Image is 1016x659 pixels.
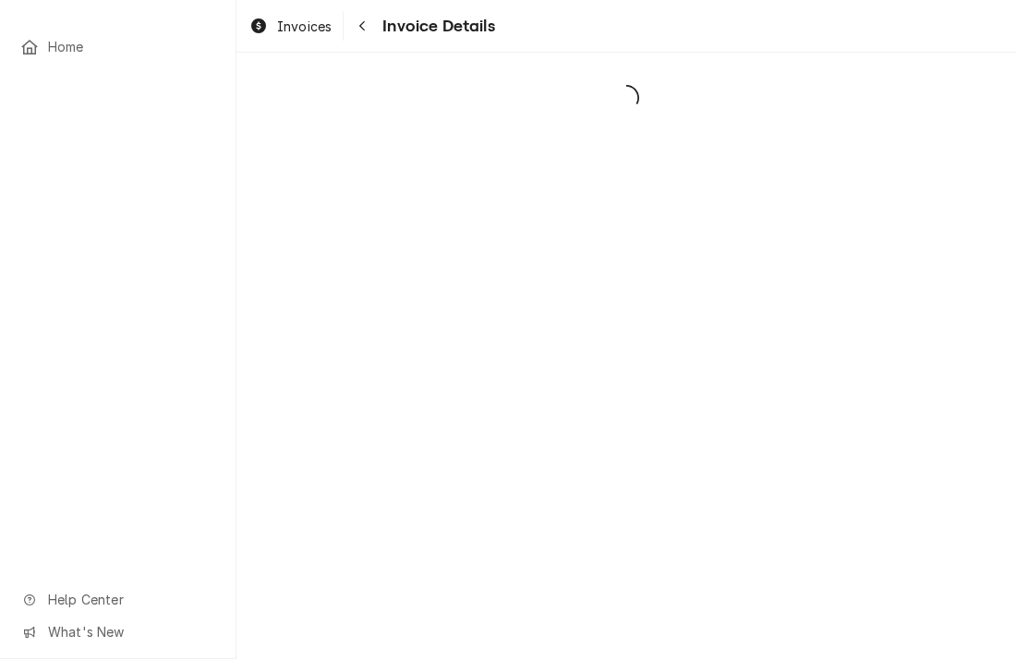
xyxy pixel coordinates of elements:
[277,17,332,36] span: Invoices
[48,590,213,609] span: Help Center
[236,78,1016,117] span: Loading...
[377,14,494,39] span: Invoice Details
[242,11,339,42] a: Invoices
[48,622,213,641] span: What's New
[11,31,224,62] a: Home
[11,584,224,615] a: Go to Help Center
[11,617,224,647] a: Go to What's New
[48,37,215,56] span: Home
[347,11,377,41] button: Navigate back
